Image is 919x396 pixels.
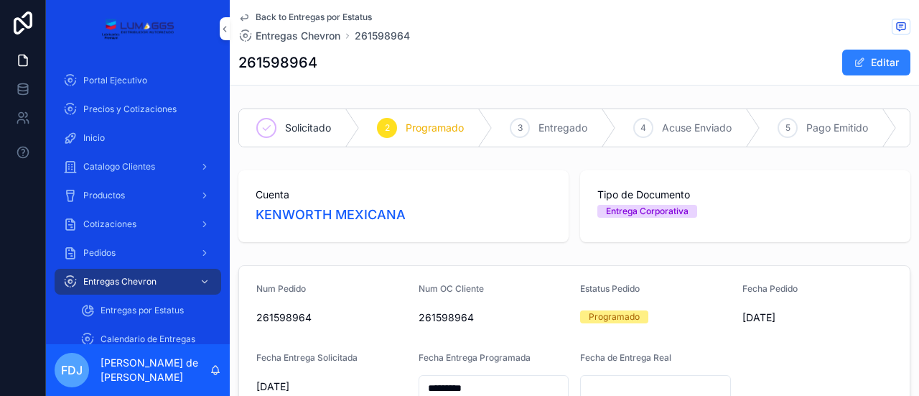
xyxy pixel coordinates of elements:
[355,29,410,43] a: 261598964
[597,188,893,202] span: Tipo de Documento
[256,352,358,363] span: Fecha Entrega Solicitada
[842,50,910,75] button: Editar
[419,283,484,294] span: Num OC Cliente
[406,121,464,135] span: Programado
[256,29,340,43] span: Entregas Chevron
[806,121,868,135] span: Pago Emitido
[55,125,221,151] a: Inicio
[256,11,372,23] span: Back to Entregas por Estatus
[256,188,551,202] span: Cuenta
[285,121,331,135] span: Solicitado
[83,161,155,172] span: Catalogo Clientes
[238,11,372,23] a: Back to Entregas por Estatus
[580,283,640,294] span: Estatus Pedido
[61,362,83,379] span: FdJ
[83,276,157,287] span: Entregas Chevron
[256,205,406,225] a: KENWORTH MEXICANA
[518,122,523,134] span: 3
[589,310,640,323] div: Programado
[256,283,306,294] span: Num Pedido
[101,356,210,385] p: [PERSON_NAME] de [PERSON_NAME]
[640,122,646,134] span: 4
[101,17,174,40] img: App logo
[55,96,221,122] a: Precios y Cotizaciones
[83,218,136,230] span: Cotizaciones
[742,310,893,325] span: [DATE]
[55,269,221,295] a: Entregas Chevron
[72,298,221,323] a: Entregas por Estatus
[55,68,221,93] a: Portal Ejecutivo
[419,310,569,325] span: 261598964
[606,205,689,218] div: Entrega Corporativa
[662,121,732,135] span: Acuse Enviado
[55,154,221,180] a: Catalogo Clientes
[72,326,221,352] a: Calendario de Entregas
[580,352,671,363] span: Fecha de Entrega Real
[55,240,221,266] a: Pedidos
[101,333,195,345] span: Calendario de Entregas
[101,305,184,316] span: Entregas por Estatus
[238,29,340,43] a: Entregas Chevron
[55,183,221,208] a: Productos
[256,310,407,325] span: 261598964
[83,132,105,144] span: Inicio
[385,122,390,134] span: 2
[83,103,177,115] span: Precios y Cotizaciones
[538,121,587,135] span: Entregado
[238,52,317,73] h1: 261598964
[55,211,221,237] a: Cotizaciones
[742,283,798,294] span: Fecha Pedido
[785,122,790,134] span: 5
[256,379,407,394] span: [DATE]
[83,247,116,259] span: Pedidos
[83,190,125,201] span: Productos
[83,75,147,86] span: Portal Ejecutivo
[46,57,230,344] div: scrollable content
[419,352,531,363] span: Fecha Entrega Programada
